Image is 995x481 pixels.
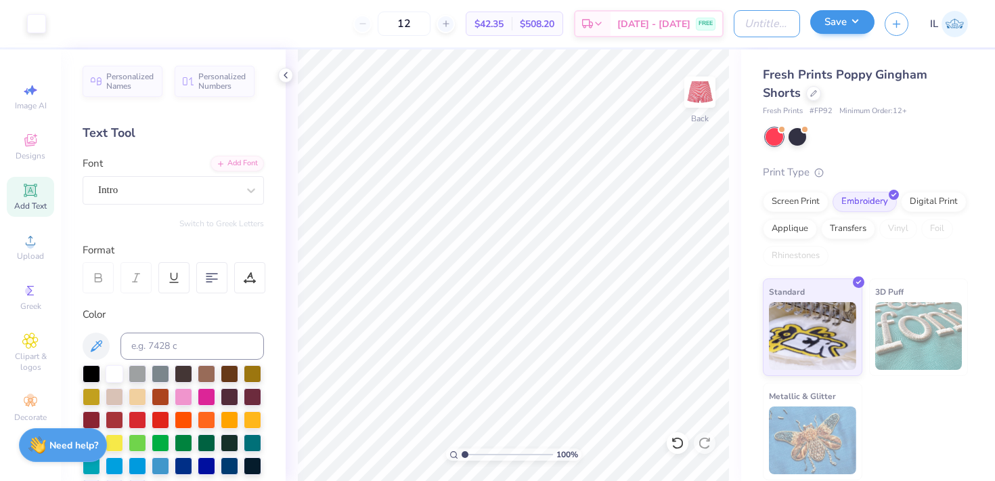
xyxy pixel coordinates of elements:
input: Untitled Design [734,10,800,37]
span: $42.35 [474,17,504,31]
div: Applique [763,219,817,239]
div: Text Tool [83,124,264,142]
span: Upload [17,251,44,262]
span: Image AI [15,100,47,111]
span: $508.20 [520,17,554,31]
div: Digital Print [901,192,967,212]
span: Decorate [14,412,47,423]
div: Screen Print [763,192,828,212]
strong: Need help? [49,439,98,452]
span: Fresh Prints [763,106,803,117]
div: Foil [921,219,953,239]
span: Add Text [14,201,47,211]
div: Add Font [211,156,264,171]
a: IL [930,11,968,37]
span: Standard [769,285,805,299]
span: Personalized Numbers [198,72,246,91]
input: e.g. 7428 c [120,333,264,360]
span: 3D Puff [875,285,904,299]
span: Personalized Names [106,72,154,91]
span: FREE [699,19,713,28]
div: Print Type [763,165,968,180]
span: Fresh Prints Poppy Gingham Shorts [763,66,927,101]
span: 100 % [556,448,578,461]
input: – – [378,12,430,36]
span: Designs [16,150,45,161]
div: Embroidery [833,192,897,212]
img: Metallic & Glitter [769,406,856,474]
img: Standard [769,302,856,370]
button: Switch to Greek Letters [179,218,264,229]
span: Greek [20,301,41,312]
img: 3D Puff [875,302,963,370]
div: Back [691,112,709,125]
div: Vinyl [879,219,917,239]
button: Save [810,10,875,34]
span: [DATE] - [DATE] [617,17,690,31]
div: Color [83,307,264,322]
span: Clipart & logos [7,351,54,373]
div: Format [83,243,265,258]
label: Font [83,156,103,171]
span: Metallic & Glitter [769,389,836,403]
span: IL [930,16,938,32]
span: Minimum Order: 12 + [839,106,907,117]
img: Isabella Lobaina [942,11,968,37]
img: Back [686,79,713,106]
div: Rhinestones [763,246,828,266]
div: Transfers [821,219,875,239]
span: # FP92 [810,106,833,117]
